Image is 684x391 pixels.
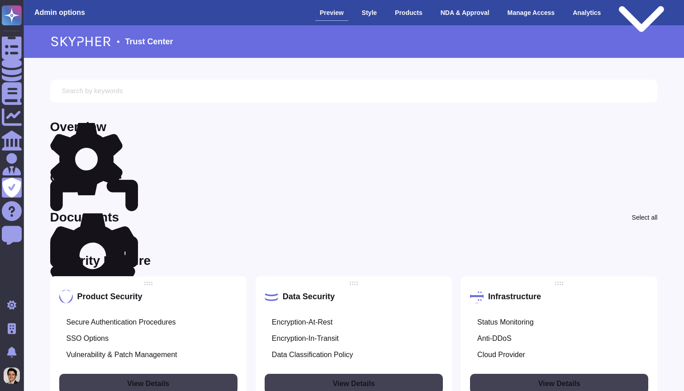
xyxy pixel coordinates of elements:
[50,211,119,224] div: Documents
[357,5,381,20] div: Style
[272,350,353,359] div: Data Classification Policy
[77,292,142,301] div: Product Security
[50,171,122,184] div: Compliance
[283,292,335,301] div: Data Security
[125,38,173,46] span: Trust Center
[477,350,525,359] div: Cloud Provider
[315,5,348,21] div: Preview
[488,292,541,301] div: Infrastructure
[390,5,427,20] div: Products
[66,318,176,327] div: Secure Authentication Procedures
[2,366,26,386] button: user
[272,318,332,327] div: Encryption-At-Rest
[66,350,177,359] div: Vulnerability & Patch Management
[50,121,107,133] div: Overview
[34,8,85,17] h3: Admin options
[568,5,605,20] div: Analytics
[477,318,534,327] div: Status Monitoring
[66,334,109,343] div: SSO Options
[272,334,339,343] div: Encryption-In-Transit
[117,38,119,46] span: •
[436,5,494,20] div: NDA & Approval
[4,367,20,384] img: user
[57,83,651,99] input: Search by keywords
[503,5,560,20] div: Manage Access
[50,33,112,51] img: Company Banner
[632,214,658,221] div: Select all
[477,334,512,343] div: Anti-DDoS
